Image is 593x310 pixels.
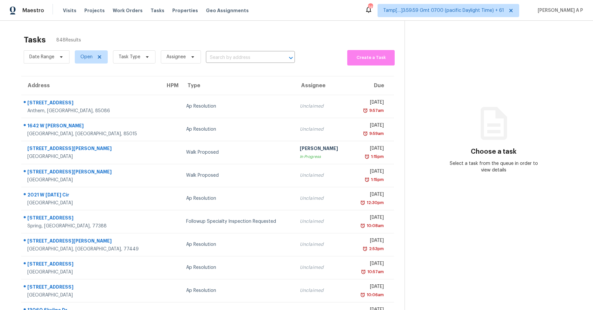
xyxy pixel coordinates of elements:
[22,7,44,14] span: Maestro
[449,160,538,173] div: Select a task from the queue in order to view details
[366,269,384,275] div: 10:57am
[355,122,384,130] div: [DATE]
[151,8,164,13] span: Tasks
[27,192,155,200] div: 2021 W [DATE] Cir
[347,50,395,65] button: Create a Task
[113,7,143,14] span: Work Orders
[181,76,295,95] th: Type
[186,103,289,110] div: Ap Resolution
[300,195,344,202] div: Unclaimed
[119,54,140,60] span: Task Type
[27,177,155,183] div: [GEOGRAPHIC_DATA]
[364,176,370,183] img: Overdue Alarm Icon
[186,172,289,179] div: Walk Proposed
[27,99,155,108] div: [STREET_ADDRESS]
[80,54,93,60] span: Open
[360,292,365,298] img: Overdue Alarm Icon
[368,245,384,252] div: 2:53pm
[368,130,384,137] div: 9:59am
[368,4,373,11] div: 745
[370,176,384,183] div: 1:15pm
[300,145,344,153] div: [PERSON_NAME]
[186,218,289,225] div: Followup Specialty Inspection Requested
[206,53,276,63] input: Search by address
[471,148,517,155] h3: Choose a task
[27,269,155,275] div: [GEOGRAPHIC_DATA]
[166,54,186,60] span: Assignee
[364,153,370,160] img: Overdue Alarm Icon
[355,99,384,107] div: [DATE]
[206,7,249,14] span: Geo Assignments
[27,292,155,298] div: [GEOGRAPHIC_DATA]
[383,7,504,14] span: Tamp[…]3:59:59 Gmt 0700 (pacific Daylight Time) + 61
[361,269,366,275] img: Overdue Alarm Icon
[27,246,155,252] div: [GEOGRAPHIC_DATA], [GEOGRAPHIC_DATA], 77449
[186,264,289,271] div: Ap Resolution
[350,76,394,95] th: Due
[84,7,105,14] span: Projects
[27,223,155,229] div: Spring, [GEOGRAPHIC_DATA], 77388
[27,284,155,292] div: [STREET_ADDRESS]
[370,153,384,160] div: 1:15pm
[63,7,76,14] span: Visits
[535,7,583,14] span: [PERSON_NAME] A P
[300,172,344,179] div: Unclaimed
[355,237,384,245] div: [DATE]
[186,241,289,248] div: Ap Resolution
[186,195,289,202] div: Ap Resolution
[27,145,155,153] div: [STREET_ADDRESS][PERSON_NAME]
[365,222,384,229] div: 10:08am
[300,218,344,225] div: Unclaimed
[21,76,160,95] th: Address
[27,108,155,114] div: Anthem, [GEOGRAPHIC_DATA], 85086
[355,260,384,269] div: [DATE]
[360,222,365,229] img: Overdue Alarm Icon
[368,107,384,114] div: 9:57am
[351,54,391,62] span: Create a Task
[300,153,344,160] div: In Progress
[27,122,155,131] div: 1642 W [PERSON_NAME]
[355,168,384,176] div: [DATE]
[27,168,155,177] div: [STREET_ADDRESS][PERSON_NAME]
[362,245,368,252] img: Overdue Alarm Icon
[186,287,289,294] div: Ap Resolution
[300,287,344,294] div: Unclaimed
[172,7,198,14] span: Properties
[365,292,384,298] div: 10:06am
[24,37,46,43] h2: Tasks
[363,130,368,137] img: Overdue Alarm Icon
[363,107,368,114] img: Overdue Alarm Icon
[27,131,155,137] div: [GEOGRAPHIC_DATA], [GEOGRAPHIC_DATA], 85015
[27,200,155,206] div: [GEOGRAPHIC_DATA]
[27,215,155,223] div: [STREET_ADDRESS]
[300,264,344,271] div: Unclaimed
[295,76,350,95] th: Assignee
[160,76,181,95] th: HPM
[300,241,344,248] div: Unclaimed
[355,283,384,292] div: [DATE]
[360,199,365,206] img: Overdue Alarm Icon
[186,126,289,133] div: Ap Resolution
[300,103,344,110] div: Unclaimed
[286,53,296,63] button: Open
[355,145,384,153] div: [DATE]
[355,191,384,199] div: [DATE]
[27,238,155,246] div: [STREET_ADDRESS][PERSON_NAME]
[365,199,384,206] div: 12:30pm
[27,153,155,160] div: [GEOGRAPHIC_DATA]
[186,149,289,156] div: Walk Proposed
[300,126,344,133] div: Unclaimed
[29,54,54,60] span: Date Range
[56,37,81,43] span: 848 Results
[355,214,384,222] div: [DATE]
[27,261,155,269] div: [STREET_ADDRESS]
